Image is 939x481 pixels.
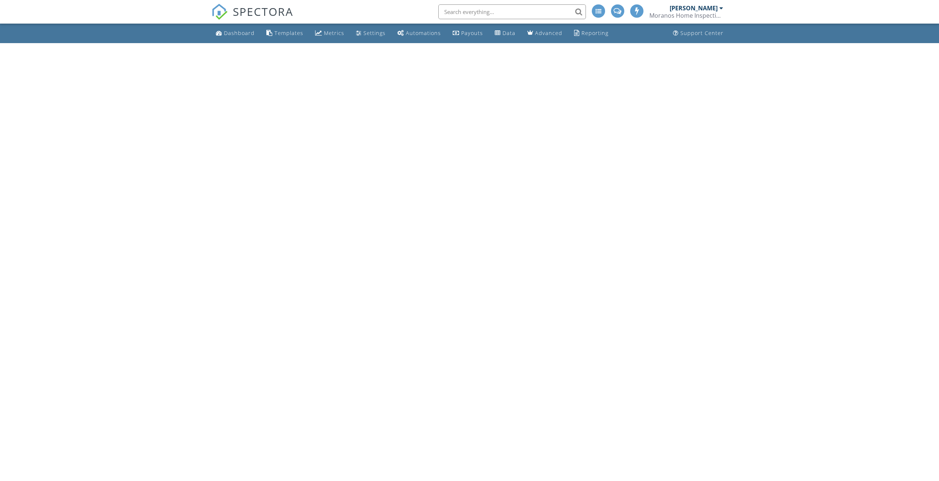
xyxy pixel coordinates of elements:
[211,10,293,25] a: SPECTORA
[324,29,344,36] div: Metrics
[394,27,444,40] a: Automations (Advanced)
[312,27,347,40] a: Metrics
[363,29,386,36] div: Settings
[353,27,389,40] a: Settings
[571,27,611,40] a: Reporting
[461,29,483,36] div: Payouts
[224,29,255,36] div: Dashboard
[524,27,565,40] a: Advanced
[670,27,726,40] a: Support Center
[263,27,306,40] a: Templates
[535,29,562,36] div: Advanced
[438,4,586,19] input: Search everything...
[233,4,293,19] span: SPECTORA
[275,29,303,36] div: Templates
[503,29,515,36] div: Data
[213,27,258,40] a: Dashboard
[450,27,486,40] a: Payouts
[211,4,228,20] img: The Best Home Inspection Software - Spectora
[649,12,723,19] div: Moranos Home Inspections LLC
[680,29,724,36] div: Support Center
[670,4,718,12] div: [PERSON_NAME]
[581,29,608,36] div: Reporting
[492,27,518,40] a: Data
[406,29,441,36] div: Automations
